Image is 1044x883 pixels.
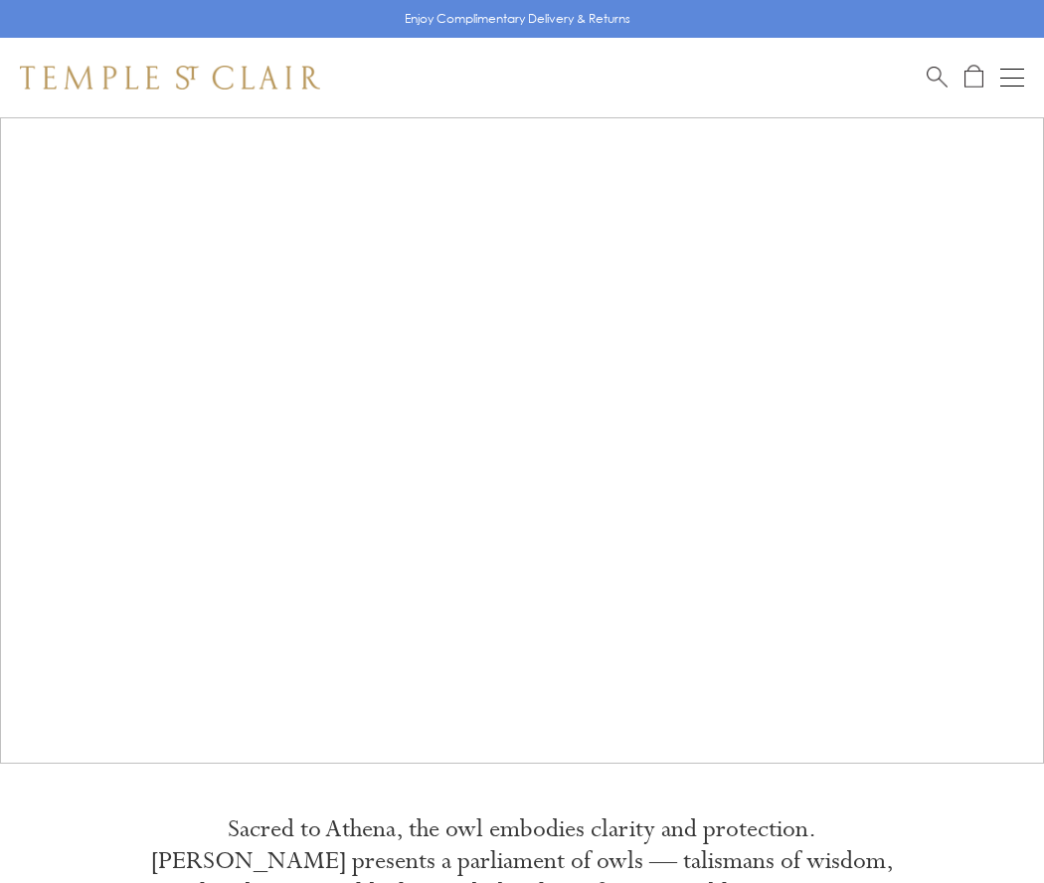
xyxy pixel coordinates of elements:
p: Enjoy Complimentary Delivery & Returns [405,9,630,29]
a: Search [927,65,948,89]
button: Open navigation [1000,66,1024,89]
a: Open Shopping Bag [964,65,983,89]
img: Temple St. Clair [20,66,320,89]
